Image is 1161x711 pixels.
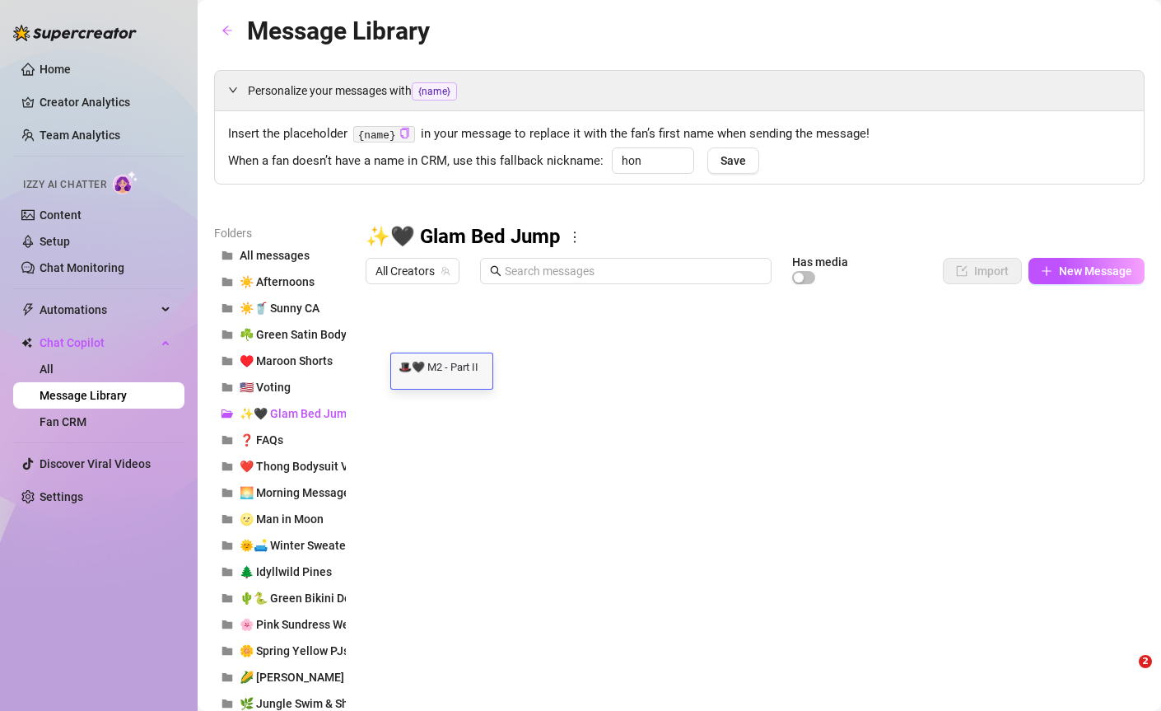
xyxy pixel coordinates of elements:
span: thunderbolt [21,303,35,316]
article: Folders [214,224,346,242]
a: Team Analytics [40,129,120,142]
span: ☘️ Green Satin Bodysuit Nudes [240,328,403,341]
span: 🌲 Idyllwild Pines [240,565,332,578]
a: Home [40,63,71,76]
span: ☀️ Afternoons [240,275,315,288]
span: folder [221,434,233,446]
span: 2 [1139,655,1152,668]
a: Discover Viral Videos [40,457,151,470]
span: 🌿 Jungle Swim & Shower [240,697,374,710]
img: AI Chatter [113,171,138,194]
button: 🇺🇸 Voting [214,374,346,400]
a: Settings [40,490,83,503]
span: Izzy AI Chatter [23,177,106,193]
span: {name} [412,82,457,101]
span: folder [221,513,233,525]
span: All messages [240,249,310,262]
code: {name} [353,126,415,143]
button: 🌝 Man in Moon [214,506,346,532]
span: expanded [228,85,238,95]
span: folder [221,487,233,498]
a: Setup [40,235,70,248]
button: 🌼 Spring Yellow PJs [214,638,346,664]
a: Content [40,208,82,222]
button: 🌅 Morning Messages [214,479,346,506]
a: Creator Analytics [40,89,171,115]
span: folder [221,329,233,340]
span: ❓ FAQs [240,433,283,447]
iframe: Intercom live chat [1105,655,1145,695]
span: All Creators [375,259,450,283]
img: Chat Copilot [21,337,32,348]
span: Save [720,154,746,167]
span: arrow-left [221,25,233,36]
button: Click to Copy [399,128,410,140]
article: Has media [792,257,848,267]
span: folder [221,302,233,314]
input: Search messages [505,262,762,280]
span: folder [221,619,233,630]
span: ☀️🥤 Sunny CA [240,302,319,315]
button: New Message [1028,258,1145,284]
span: folder [221,276,233,288]
textarea: 🎩🖤 M2 - Part II [391,358,492,373]
button: Save [707,147,759,174]
span: 🌵🐍 Green Bikini Desert Stagecoach [240,592,436,605]
span: 🌞🛋️ Winter Sweater Sunbask [240,539,397,552]
span: 🌅 Morning Messages [240,486,356,499]
button: ✨🖤 Glam Bed Jump [214,400,346,427]
span: folder [221,355,233,367]
span: folder [221,566,233,578]
button: 🌸 Pink Sundress Welcome [214,611,346,638]
span: folder [221,381,233,393]
span: Chat Copilot [40,330,156,356]
span: folder [221,698,233,709]
a: Chat Monitoring [40,261,124,274]
span: team [441,266,450,276]
button: Import [943,258,1022,284]
span: ❤️ Thong Bodysuit Vid [240,460,358,473]
button: ♥️ Maroon Shorts [214,348,346,374]
button: ❓ FAQs [214,427,346,453]
span: search [490,265,501,277]
span: copy [399,128,410,138]
div: Personalize your messages with{name} [215,71,1144,110]
span: folder [221,250,233,261]
button: 🌽 [PERSON_NAME] [214,664,346,690]
span: folder [221,592,233,604]
span: ✨🖤 Glam Bed Jump [240,407,353,420]
span: 🌽 [PERSON_NAME] [240,671,344,684]
span: 🇺🇸 Voting [240,381,291,394]
a: Message Library [40,389,127,402]
span: folder [221,645,233,657]
a: Fan CRM [40,415,86,428]
span: ♥️ Maroon Shorts [240,354,333,367]
button: ☀️🥤 Sunny CA [214,295,346,321]
span: folder [221,461,233,472]
span: folder [221,540,233,551]
button: 🌲 Idyllwild Pines [214,559,346,585]
button: 🌵🐍 Green Bikini Desert Stagecoach [214,585,346,611]
span: 🌝 Man in Moon [240,512,324,526]
span: Insert the placeholder in your message to replace it with the fan’s first name when sending the m... [228,124,1131,144]
span: Personalize your messages with [248,82,1131,101]
span: folder [221,671,233,683]
span: 🌼 Spring Yellow PJs [240,644,349,657]
h3: ✨🖤 Glam Bed Jump [366,224,561,250]
span: When a fan doesn’t have a name in CRM, use this fallback nickname: [228,152,604,171]
button: 🌞🛋️ Winter Sweater Sunbask [214,532,346,559]
span: Automations [40,297,156,323]
a: All [40,363,54,376]
span: more [567,230,582,245]
span: plus [1041,265,1052,277]
button: All messages [214,242,346,269]
button: ☀️ Afternoons [214,269,346,295]
article: Message Library [247,12,430,50]
span: New Message [1059,264,1132,278]
button: ☘️ Green Satin Bodysuit Nudes [214,321,346,348]
button: ❤️ Thong Bodysuit Vid [214,453,346,479]
img: logo-BBDzfeDw.svg [13,25,137,41]
span: folder-open [221,408,233,419]
span: 🌸 Pink Sundress Welcome [240,618,381,631]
